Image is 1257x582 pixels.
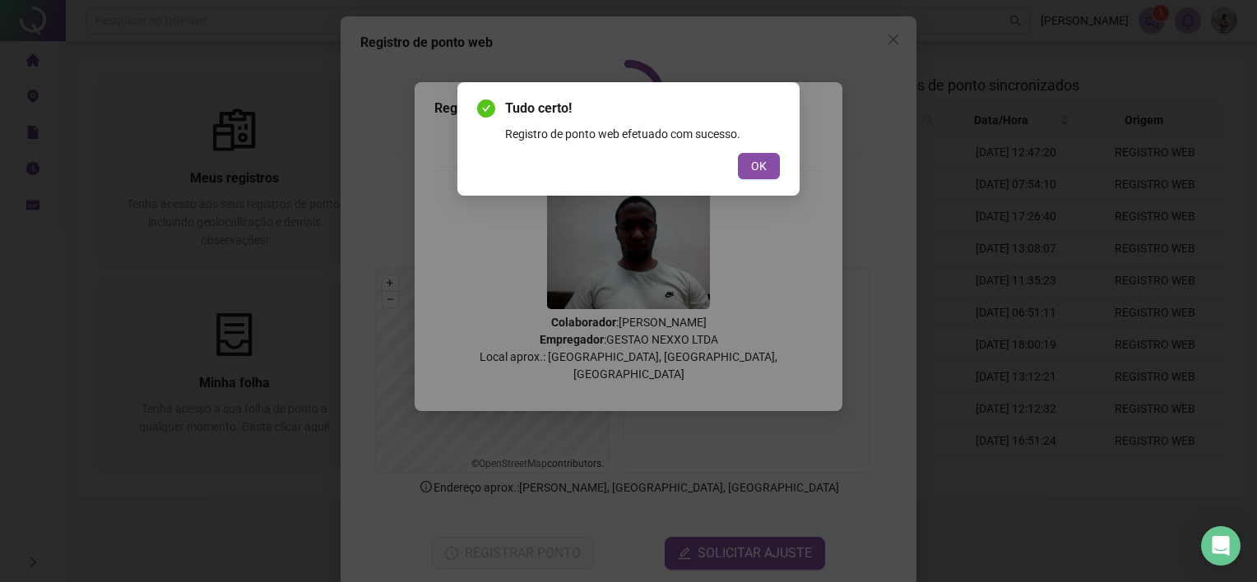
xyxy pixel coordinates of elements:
[751,157,767,175] span: OK
[477,99,495,118] span: check-circle
[505,125,780,143] div: Registro de ponto web efetuado com sucesso.
[1201,526,1241,566] div: Open Intercom Messenger
[738,153,780,179] button: OK
[505,99,780,118] span: Tudo certo!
